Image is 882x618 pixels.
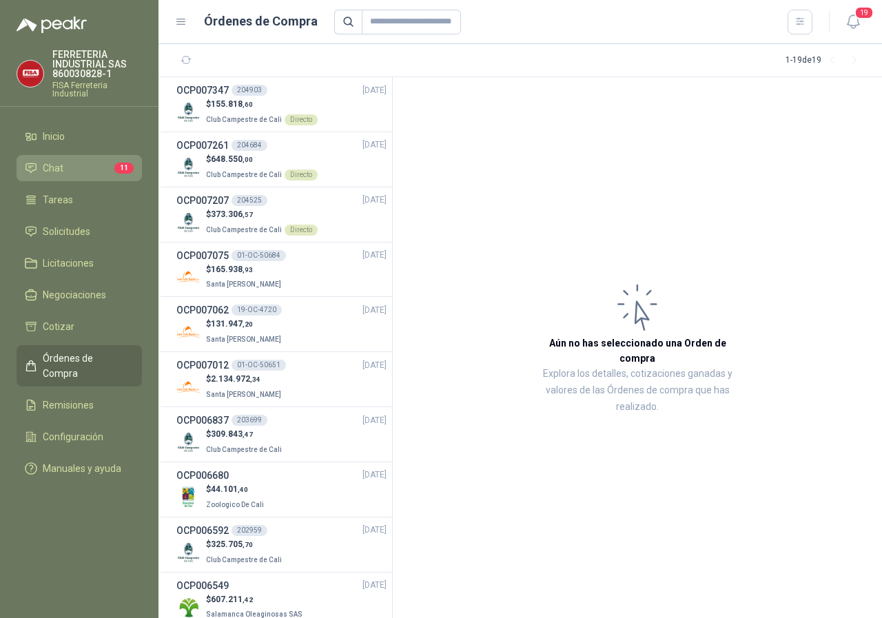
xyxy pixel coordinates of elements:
[206,593,305,606] p: $
[176,578,229,593] h3: OCP006549
[531,336,744,366] h3: Aún no has seleccionado una Orden de compra
[211,319,253,329] span: 131.947
[176,248,387,291] a: OCP00707501-OC-50684[DATE] Company Logo$165.938,93Santa [PERSON_NAME]
[206,556,282,564] span: Club Campestre de Cali
[176,523,229,538] h3: OCP006592
[211,209,253,219] span: 373.306
[17,345,142,387] a: Órdenes de Compra
[243,431,253,438] span: ,47
[232,305,282,316] div: 19-OC-4720
[176,358,387,401] a: OCP00701201-OC-50651[DATE] Company Logo$2.134.972,34Santa [PERSON_NAME]
[206,446,282,453] span: Club Campestre de Cali
[176,320,201,344] img: Company Logo
[43,224,90,239] span: Solicitudes
[176,413,387,456] a: OCP006837203699[DATE] Company Logo$309.843,47Club Campestre de Cali
[232,195,267,206] div: 204525
[206,226,282,234] span: Club Campestre de Cali
[786,50,865,72] div: 1 - 19 de 19
[206,483,267,496] p: $
[176,468,387,511] a: OCP006680[DATE] Company Logo$44.101,40Zoologico De Cali
[43,287,106,302] span: Negociaciones
[176,155,201,179] img: Company Logo
[43,319,74,334] span: Cotizar
[362,579,387,592] span: [DATE]
[232,85,267,96] div: 204903
[854,6,874,19] span: 19
[204,12,318,31] h1: Órdenes de Compra
[176,540,201,564] img: Company Logo
[531,366,744,415] p: Explora los detalles, cotizaciones ganadas y valores de las Órdenes de compra que has realizado.
[17,218,142,245] a: Solicitudes
[43,351,129,381] span: Órdenes de Compra
[176,210,201,234] img: Company Logo
[232,360,286,371] div: 01-OC-50651
[362,138,387,152] span: [DATE]
[362,194,387,207] span: [DATE]
[362,468,387,482] span: [DATE]
[17,455,142,482] a: Manuales y ayuda
[250,375,260,383] span: ,34
[176,100,201,124] img: Company Logo
[232,140,267,151] div: 204684
[17,187,142,213] a: Tareas
[211,154,253,164] span: 648.550
[17,424,142,450] a: Configuración
[43,129,65,144] span: Inicio
[206,373,284,386] p: $
[17,313,142,340] a: Cotizar
[362,359,387,372] span: [DATE]
[43,161,63,176] span: Chat
[362,84,387,97] span: [DATE]
[206,428,285,441] p: $
[206,610,302,618] span: Salamanca Oleaginosas SAS
[176,248,229,263] h3: OCP007075
[176,83,387,126] a: OCP007347204903[DATE] Company Logo$155.818,60Club Campestre de CaliDirecto
[285,169,318,181] div: Directo
[206,263,284,276] p: $
[206,171,282,178] span: Club Campestre de Cali
[243,541,253,548] span: ,70
[43,398,94,413] span: Remisiones
[176,138,387,181] a: OCP007261204684[DATE] Company Logo$648.550,00Club Campestre de CaliDirecto
[206,318,284,331] p: $
[176,302,387,346] a: OCP00706219-OC-4720[DATE] Company Logo$131.947,20Santa [PERSON_NAME]
[232,525,267,536] div: 202959
[243,156,253,163] span: ,00
[243,101,253,108] span: ,60
[232,415,267,426] div: 203699
[362,524,387,537] span: [DATE]
[206,98,318,111] p: $
[206,501,264,508] span: Zoologico De Cali
[176,83,229,98] h3: OCP007347
[43,429,103,444] span: Configuración
[176,468,229,483] h3: OCP006680
[211,99,253,109] span: 155.818
[362,414,387,427] span: [DATE]
[52,50,142,79] p: FERRETERIA INDUSTRIAL SAS 860030828-1
[17,392,142,418] a: Remisiones
[362,249,387,262] span: [DATE]
[243,320,253,328] span: ,20
[176,193,229,208] h3: OCP007207
[211,595,253,604] span: 607.211
[176,485,201,509] img: Company Logo
[17,155,142,181] a: Chat11
[17,123,142,150] a: Inicio
[211,484,248,494] span: 44.101
[238,486,248,493] span: ,40
[211,265,253,274] span: 165.938
[211,429,253,439] span: 309.843
[206,391,281,398] span: Santa [PERSON_NAME]
[232,250,286,261] div: 01-OC-50684
[176,375,201,399] img: Company Logo
[17,17,87,33] img: Logo peakr
[206,336,281,343] span: Santa [PERSON_NAME]
[176,302,229,318] h3: OCP007062
[52,81,142,98] p: FISA Ferreteria Industrial
[211,374,260,384] span: 2.134.972
[243,266,253,274] span: ,93
[176,523,387,566] a: OCP006592202959[DATE] Company Logo$325.705,70Club Campestre de Cali
[176,265,201,289] img: Company Logo
[114,163,134,174] span: 11
[17,250,142,276] a: Licitaciones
